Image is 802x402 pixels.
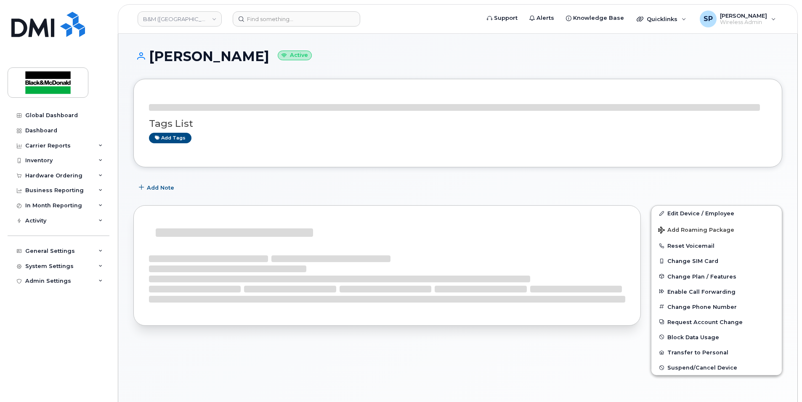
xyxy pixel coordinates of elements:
[651,206,782,221] a: Edit Device / Employee
[651,330,782,345] button: Block Data Usage
[667,273,736,279] span: Change Plan / Features
[133,49,782,64] h1: [PERSON_NAME]
[651,253,782,268] button: Change SIM Card
[667,364,737,371] span: Suspend/Cancel Device
[133,180,181,195] button: Add Note
[149,133,191,143] a: Add tags
[651,221,782,238] button: Add Roaming Package
[651,284,782,299] button: Enable Call Forwarding
[658,227,734,235] span: Add Roaming Package
[651,299,782,314] button: Change Phone Number
[278,51,312,60] small: Active
[651,269,782,284] button: Change Plan / Features
[667,288,736,295] span: Enable Call Forwarding
[651,238,782,253] button: Reset Voicemail
[149,118,767,129] h3: Tags List
[147,184,174,192] span: Add Note
[651,345,782,360] button: Transfer to Personal
[651,314,782,330] button: Request Account Change
[651,360,782,375] button: Suspend/Cancel Device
